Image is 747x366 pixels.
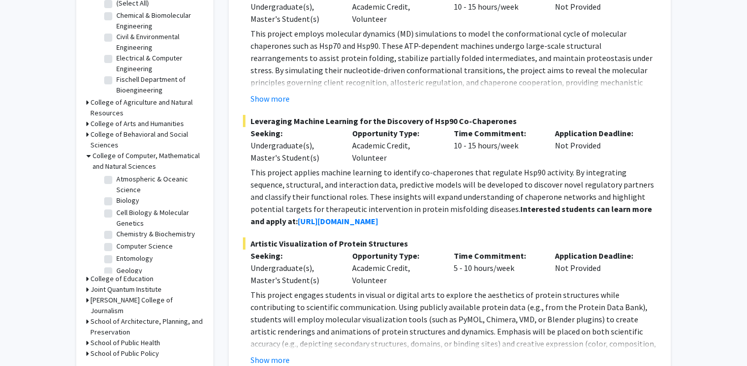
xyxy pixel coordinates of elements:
[251,250,337,262] p: Seeking:
[90,97,203,118] h3: College of Agriculture and Natural Resources
[90,129,203,150] h3: College of Behavioral and Social Sciences
[446,127,548,164] div: 10 - 15 hours/week
[555,127,641,139] p: Application Deadline:
[446,250,548,286] div: 5 - 10 hours/week
[251,93,290,105] button: Show more
[116,253,153,264] label: Entomology
[116,53,201,74] label: Electrical & Computer Engineering
[251,27,657,113] p: This project employs molecular dynamics (MD) simulations to model the conformational cycle of mol...
[90,295,203,316] h3: [PERSON_NAME] College of Journalism
[116,74,201,96] label: Fischell Department of Bioengineering
[345,127,446,164] div: Academic Credit, Volunteer
[243,115,657,127] span: Leveraging Machine Learning for the Discovery of Hsp90 Co-Chaperones
[116,96,201,117] label: Materials Science & Engineering
[352,250,439,262] p: Opportunity Type:
[251,1,337,25] div: Undergraduate(s), Master's Student(s)
[251,127,337,139] p: Seeking:
[116,32,201,53] label: Civil & Environmental Engineering
[116,174,201,195] label: Atmospheric & Oceanic Science
[251,262,337,286] div: Undergraduate(s), Master's Student(s)
[116,195,139,206] label: Biology
[90,273,153,284] h3: College of Education
[251,354,290,366] button: Show more
[90,338,160,348] h3: School of Public Health
[116,241,173,252] label: Computer Science
[90,316,203,338] h3: School of Architecture, Planning, and Preservation
[555,250,641,262] p: Application Deadline:
[298,216,378,226] a: [URL][DOMAIN_NAME]
[251,166,657,227] p: This project applies machine learning to identify co-chaperones that regulate Hsp90 activity. By ...
[92,150,203,172] h3: College of Computer, Mathematical and Natural Sciences
[90,284,162,295] h3: Joint Quantum Institute
[8,320,43,358] iframe: Chat
[251,139,337,164] div: Undergraduate(s), Master's Student(s)
[345,250,446,286] div: Academic Credit, Volunteer
[116,265,142,276] label: Geology
[116,207,201,229] label: Cell Biology & Molecular Genetics
[352,127,439,139] p: Opportunity Type:
[90,348,159,359] h3: School of Public Policy
[547,127,649,164] div: Not Provided
[547,250,649,286] div: Not Provided
[90,118,184,129] h3: College of Arts and Humanities
[243,237,657,250] span: Artistic Visualization of Protein Structures
[454,250,540,262] p: Time Commitment:
[454,127,540,139] p: Time Commitment:
[116,10,201,32] label: Chemical & Biomolecular Engineering
[116,229,195,239] label: Chemistry & Biochemistry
